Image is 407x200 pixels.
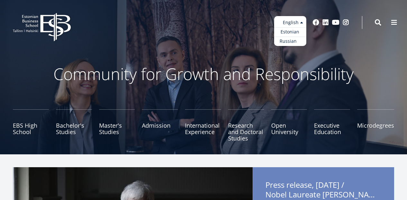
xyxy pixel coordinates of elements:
[13,109,49,141] a: EBS High School
[99,109,135,141] a: Master's Studies
[274,27,306,37] a: Estonian
[322,19,329,26] a: Linkedin
[314,109,350,141] a: Executive Education
[265,190,381,199] span: Nobel Laureate [PERSON_NAME] to Deliver Lecture at [GEOGRAPHIC_DATA]
[33,64,374,84] p: Community for Growth and Responsibility
[271,109,307,141] a: Open University
[313,19,319,26] a: Facebook
[343,19,349,26] a: Instagram
[274,37,306,46] a: Russian
[332,19,339,26] a: Youtube
[56,109,92,141] a: Bachelor's Studies
[185,109,221,141] a: International Experience
[142,109,178,141] a: Admission
[357,109,394,141] a: Microdegrees
[228,109,264,141] a: Research and Doctoral Studies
